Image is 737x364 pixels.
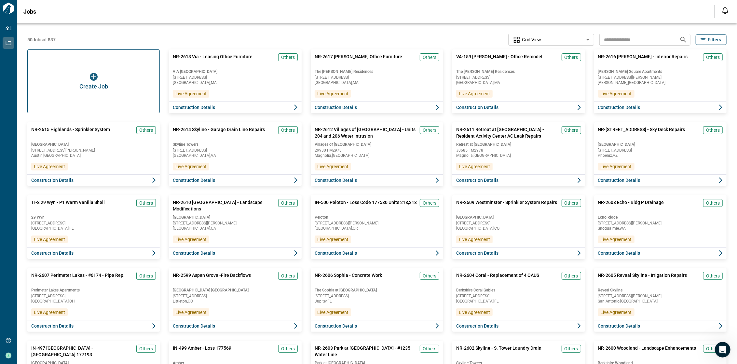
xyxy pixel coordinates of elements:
span: Others [423,127,436,133]
span: NR-2607 Perimeter Lakes - #6174 - Pipe Rep. [31,272,125,285]
span: Phoenix , AZ [598,154,723,157]
span: Others [706,127,720,133]
button: Construction Details [169,247,301,259]
span: NR-2609 Westminster - Sprinkler System Repairs [456,199,557,212]
span: IN-500 Peloton - Loss Code 177580 Units 218,318 [315,199,417,212]
span: Echo Ridge [598,215,723,220]
button: Construction Details [452,101,585,113]
span: [STREET_ADDRESS][PERSON_NAME] [31,148,156,152]
span: Construction Details [598,104,640,111]
span: [STREET_ADDRESS][PERSON_NAME] [598,75,723,79]
span: NR-2606 Sophia - Concrete Work [315,272,382,285]
span: Live Agreement [175,236,207,243]
span: [GEOGRAPHIC_DATA] [GEOGRAPHIC_DATA] [173,288,297,293]
span: NR-2614 Skyline - Garage Drain Line Repairs [173,126,265,139]
span: Construction Details [173,177,215,183]
span: The [PERSON_NAME] Residences [315,69,439,74]
span: Construction Details [315,104,357,111]
span: Live Agreement [317,90,348,97]
span: Reveal Skyline [598,288,723,293]
span: Live Agreement [175,309,207,316]
span: [GEOGRAPHIC_DATA] [456,215,581,220]
span: [GEOGRAPHIC_DATA] , CA [173,226,297,230]
span: 29 Wyn [31,215,156,220]
span: Filters [708,36,721,43]
span: Construction Details [31,250,74,256]
span: Live Agreement [175,163,207,170]
span: [GEOGRAPHIC_DATA] [31,142,156,147]
span: IN-497 [GEOGRAPHIC_DATA] - [GEOGRAPHIC_DATA] 177193 [31,345,134,358]
span: [STREET_ADDRESS] [173,148,297,152]
span: NR-[STREET_ADDRESS] - Sky Deck Repairs [598,126,685,139]
button: Construction Details [27,320,160,332]
span: Live Agreement [459,236,490,243]
button: Construction Details [452,174,585,186]
span: Austin , [GEOGRAPHIC_DATA] [31,154,156,157]
span: [STREET_ADDRESS] [31,221,156,225]
span: Construction Details [456,104,498,111]
span: [STREET_ADDRESS] [598,148,723,152]
span: Others [565,54,578,61]
span: NR-2616 [PERSON_NAME] - Interior Repairs [598,53,688,66]
span: Others [139,273,153,279]
button: Construction Details [594,174,727,186]
span: NR-2604 Coral - Replacement of 4 OAUS [456,272,539,285]
span: Construction Details [315,177,357,183]
span: NR-2612 Villages of [GEOGRAPHIC_DATA] - Units 204 and 206 Water Intrusion [315,126,417,139]
button: Construction Details [169,320,301,332]
span: [STREET_ADDRESS][PERSON_NAME] [315,221,439,225]
span: [GEOGRAPHIC_DATA] , MA [315,81,439,85]
span: NR-2603 Park at [GEOGRAPHIC_DATA] - #1235 Water Line [315,345,417,358]
span: Construction Details [31,177,74,183]
span: Others [565,345,578,352]
span: [GEOGRAPHIC_DATA] , FL [456,299,581,303]
span: NR-2605 Reveal Skyline - Irrigation Repairs [598,272,687,285]
span: [STREET_ADDRESS] [456,75,581,79]
span: Others [565,127,578,133]
span: IN-499 Amber - Loss 177569 [173,345,231,358]
span: NR-2599 Aspen Grove -Fire Backflows [173,272,251,285]
button: Construction Details [311,174,443,186]
span: VIA [GEOGRAPHIC_DATA] [173,69,297,74]
span: Construction Details [456,323,498,329]
span: NR-2600 Woodland - Landscape Enhancements [598,345,696,358]
span: Live Agreement [34,163,65,170]
span: [GEOGRAPHIC_DATA] , FL [31,226,156,230]
span: Others [139,127,153,133]
span: [PERSON_NAME] Square Apartments [598,69,723,74]
span: [STREET_ADDRESS] [456,221,581,225]
button: Construction Details [27,174,160,186]
span: Littleton , CO [173,299,297,303]
span: 29980 FM2978 [315,148,439,152]
button: Construction Details [169,174,301,186]
button: Construction Details [594,247,727,259]
span: NR-2617 [PERSON_NAME] Office Furniture [315,53,402,66]
span: Live Agreement [317,163,348,170]
span: Others [423,200,436,206]
span: Create Job [79,83,108,90]
span: NR-2615 Highlands - Sprinkler System [31,126,110,139]
span: Construction Details [456,177,498,183]
span: [STREET_ADDRESS] [173,75,297,79]
span: Berkshire Coral Gables [456,288,581,293]
span: Villages of [GEOGRAPHIC_DATA] [315,142,439,147]
button: Construction Details [452,320,585,332]
span: [STREET_ADDRESS] [31,294,156,298]
span: Others [423,345,436,352]
span: Others [281,273,295,279]
span: [STREET_ADDRESS] [173,294,297,298]
span: NR-2602 Skyline - S. Tower Laundry Drain [456,345,541,358]
span: [PERSON_NAME] , [GEOGRAPHIC_DATA] [598,81,723,85]
span: Live Agreement [459,90,490,97]
span: Others [706,200,720,206]
span: NR-2610 [GEOGRAPHIC_DATA] - Landscape Modifications [173,199,275,212]
span: Others [423,273,436,279]
span: Construction Details [456,250,498,256]
span: [STREET_ADDRESS] [315,294,439,298]
span: NR-2618 Via - Leasing Office Furniture [173,53,252,66]
span: [GEOGRAPHIC_DATA] , OH [31,299,156,303]
span: Magnolia , [GEOGRAPHIC_DATA] [315,154,439,157]
span: Grid View [522,36,541,43]
span: [GEOGRAPHIC_DATA] , OR [315,226,439,230]
span: Peloton [315,215,439,220]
